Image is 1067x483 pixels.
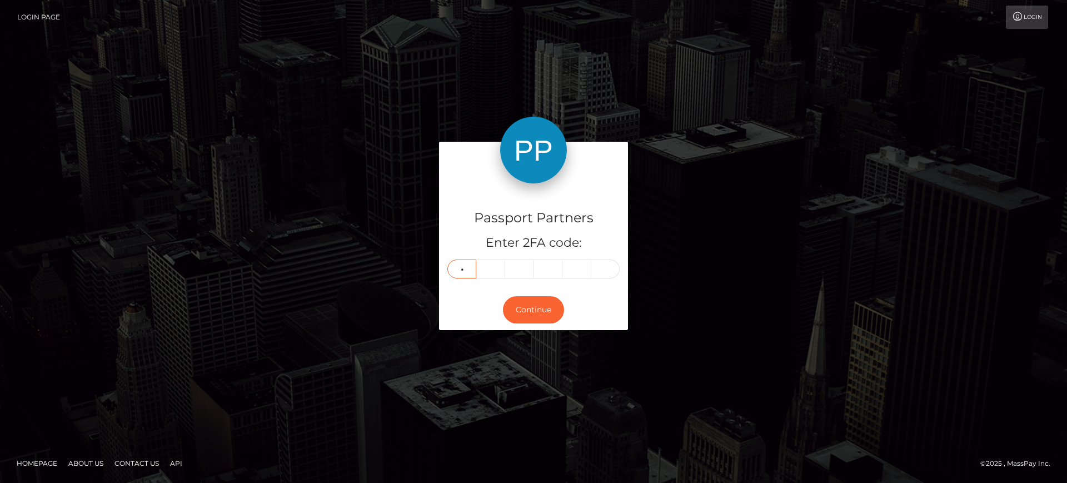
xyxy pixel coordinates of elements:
[64,455,108,472] a: About Us
[980,457,1059,470] div: © 2025 , MassPay Inc.
[447,235,620,252] h5: Enter 2FA code:
[12,455,62,472] a: Homepage
[1006,6,1048,29] a: Login
[447,208,620,228] h4: Passport Partners
[503,296,564,323] button: Continue
[110,455,163,472] a: Contact Us
[166,455,187,472] a: API
[500,117,567,183] img: Passport Partners
[17,6,60,29] a: Login Page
